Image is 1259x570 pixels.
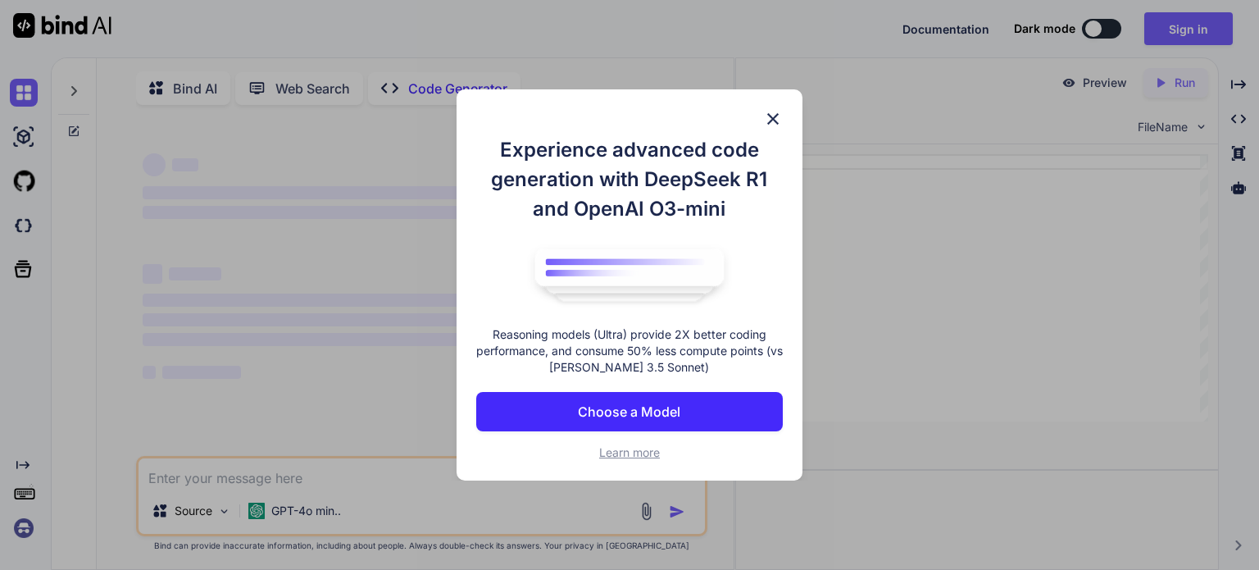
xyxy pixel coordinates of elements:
[578,402,680,422] p: Choose a Model
[523,240,736,311] img: bind logo
[763,109,783,129] img: close
[476,135,783,224] h1: Experience advanced code generation with DeepSeek R1 and OpenAI O3-mini
[476,326,783,376] p: Reasoning models (Ultra) provide 2X better coding performance, and consume 50% less compute point...
[476,392,783,431] button: Choose a Model
[599,445,660,459] span: Learn more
